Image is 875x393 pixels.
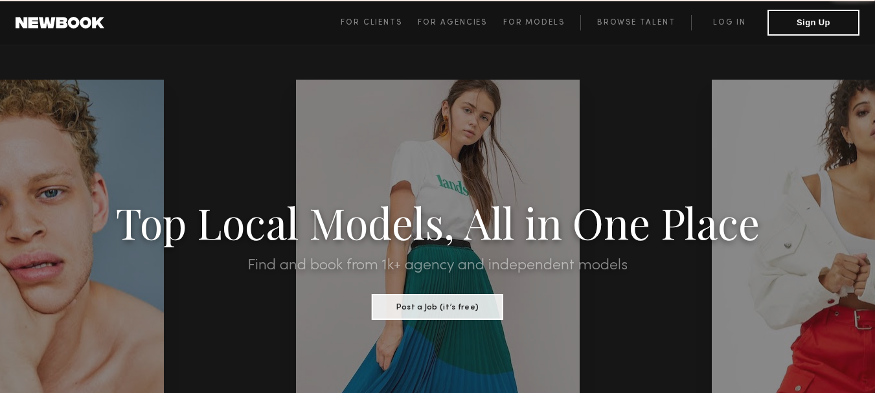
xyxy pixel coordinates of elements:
[418,19,487,27] span: For Agencies
[418,15,503,30] a: For Agencies
[341,19,402,27] span: For Clients
[580,15,691,30] a: Browse Talent
[65,202,809,242] h1: Top Local Models, All in One Place
[65,258,809,273] h2: Find and book from 1k+ agency and independent models
[372,298,503,313] a: Post a Job (it’s free)
[372,294,503,320] button: Post a Job (it’s free)
[341,15,418,30] a: For Clients
[691,15,767,30] a: Log in
[503,15,581,30] a: For Models
[767,10,859,36] button: Sign Up
[503,19,565,27] span: For Models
